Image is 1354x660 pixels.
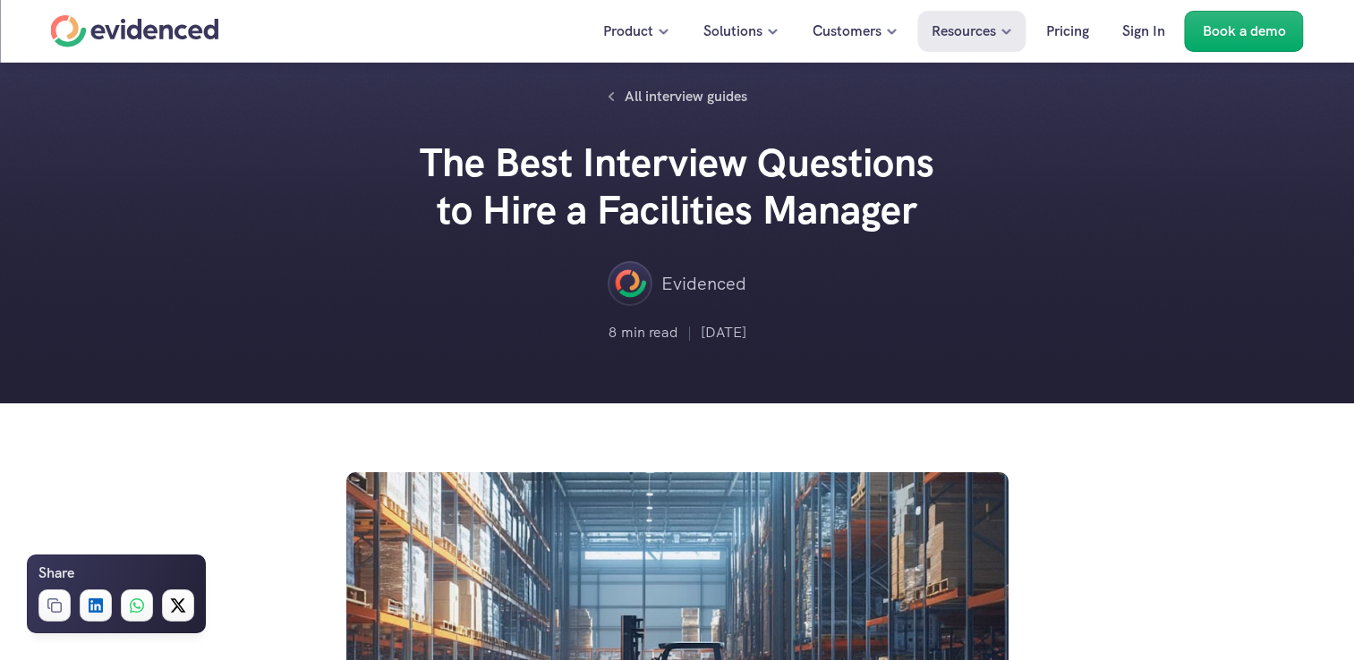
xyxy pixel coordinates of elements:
p: Solutions [703,20,762,43]
p: Product [603,20,653,43]
a: Book a demo [1185,11,1304,52]
a: All interview guides [598,80,757,113]
p: Resources [932,20,996,43]
img: "" [608,261,652,306]
h2: The Best Interview Questions to Hire a Facilities Manager [409,140,946,234]
p: Evidenced [661,269,746,298]
p: 8 [609,321,617,344]
p: Pricing [1046,20,1089,43]
p: Sign In [1122,20,1165,43]
p: [DATE] [701,321,746,344]
p: Customers [813,20,881,43]
a: Pricing [1033,11,1103,52]
a: Sign In [1109,11,1179,52]
p: Book a demo [1203,20,1286,43]
p: All interview guides [625,85,747,108]
h6: Share [38,562,74,585]
a: Home [51,15,219,47]
p: | [687,321,692,344]
p: min read [621,321,678,344]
